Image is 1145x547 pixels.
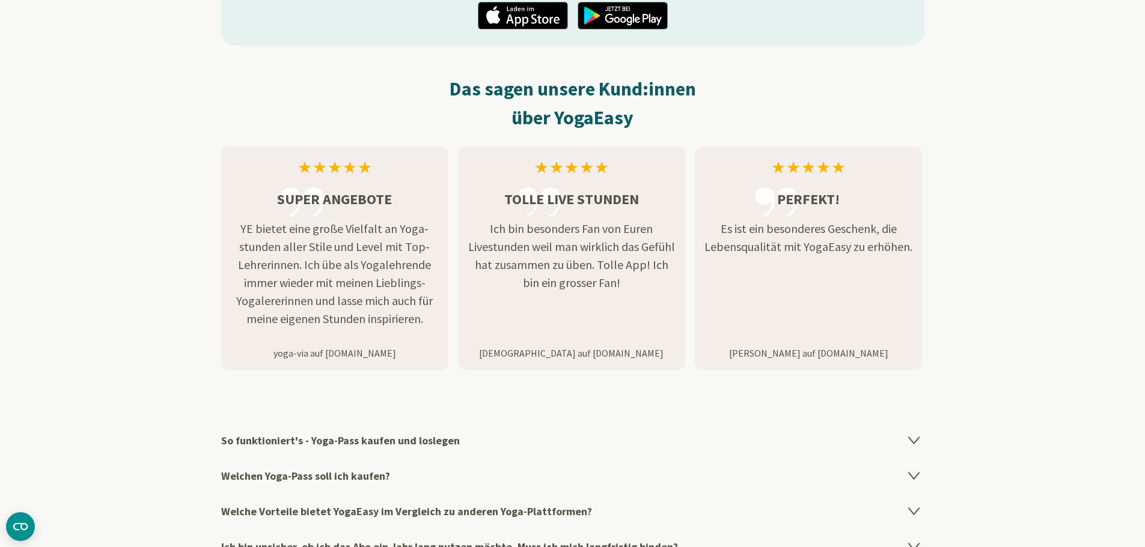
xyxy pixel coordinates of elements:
p: yoga-via auf [DOMAIN_NAME] [221,346,448,360]
h4: So funktioniert's - Yoga-Pass kaufen und loslegen [221,423,924,458]
h3: Super Angebote [221,189,448,210]
h4: Welchen Yoga-Pass soll ich kaufen? [221,458,924,494]
p: YE bietet eine große Vielfalt an Yoga-stunden aller Stile und Level mit Top-Lehrerinnen. Ich übe ... [221,220,448,328]
img: app_appstore_de.png [478,2,568,29]
p: Es ist ein besonderes Geschenk, die Lebensqualität mit YogaEasy zu erhöhen. [695,220,922,256]
p: [DEMOGRAPHIC_DATA] auf [DOMAIN_NAME] [458,346,685,360]
button: CMP-Widget öffnen [6,512,35,541]
img: app_googleplay_de.png [578,2,668,29]
h3: Perfekt! [695,189,922,210]
p: [PERSON_NAME] auf [DOMAIN_NAME] [695,346,922,360]
p: Ich bin besonders Fan von Euren Livestunden weil man wirklich das Gefühl hat zusammen zu üben. To... [458,220,685,292]
h3: Tolle Live Stunden [458,189,685,210]
h2: Das sagen unsere Kund:innen über YogaEasy [221,74,924,132]
h4: Welche Vorteile bietet YogaEasy im Vergleich zu anderen Yoga-Plattformen? [221,494,924,529]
